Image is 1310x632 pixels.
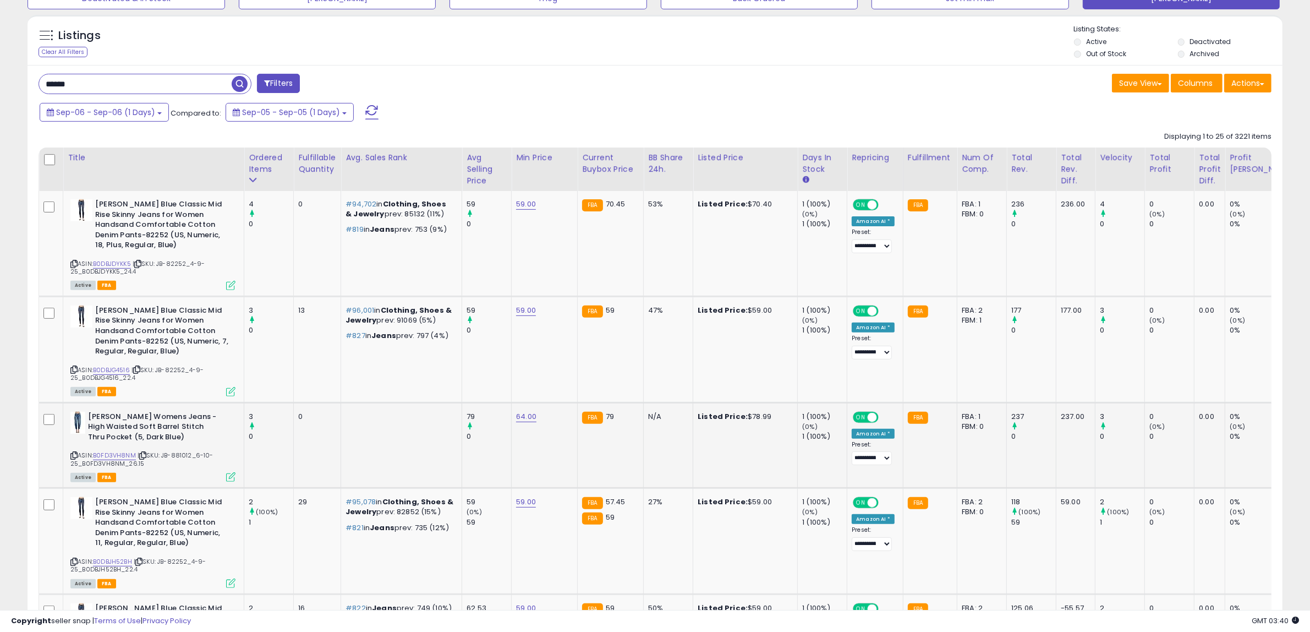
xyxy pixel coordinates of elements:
div: 0% [1230,497,1300,507]
img: 41tFZRZ7kcL._SL40_.jpg [70,412,85,434]
b: [PERSON_NAME] Blue Classic Mid Rise Skinny Jeans for Women Handsand Comfortable Cotton Denim Pant... [95,497,229,551]
button: Actions [1224,74,1271,92]
small: (0%) [802,316,818,325]
div: 0% [1230,432,1300,442]
b: [PERSON_NAME] Womens Jeans - High Waisted Soft Barrel Stitch Thru Pocket (5, Dark Blue) [88,412,222,445]
small: (0%) [1149,316,1165,325]
div: Preset: [852,228,895,253]
p: in prev: 82852 (15%) [346,497,453,517]
div: 236.00 [1061,199,1087,209]
div: Repricing [852,152,898,164]
small: (0%) [802,422,818,431]
span: OFF [877,200,895,210]
div: 1 (100%) [802,497,847,507]
span: FBA [97,387,116,396]
div: ASIN: [70,306,235,395]
a: B0FD3VH8NM [93,451,136,460]
div: 0 [1011,432,1056,442]
span: #821 [346,522,364,533]
img: 31QHWyoLi4L._SL40_.jpg [70,306,92,328]
div: ASIN: [70,412,235,481]
div: 177.00 [1061,306,1087,315]
span: Clothing, Shoes & Jewelry [346,497,453,517]
span: | SKU: JB-82252_4-9-25_B0DBJDYKK5_24.4 [70,259,205,276]
a: 59.00 [516,497,536,508]
div: 3 [249,412,293,422]
span: FBA [97,281,116,290]
small: (0%) [1149,422,1165,431]
div: 0 [1149,306,1194,315]
div: 3 [1100,306,1144,315]
a: B0DBJDYKK5 [93,259,131,269]
small: (0%) [1149,210,1165,219]
small: (0%) [467,508,482,516]
div: FBA: 2 [962,306,998,315]
div: Clear All Filters [39,47,87,57]
span: ON [854,306,868,315]
div: 1 [249,517,293,527]
span: | SKU: JB-82252_4-9-25_B0DBJG4516_22.4 [70,366,204,382]
div: FBA: 1 [962,199,998,209]
div: Preset: [852,441,895,466]
div: Amazon AI * [852,514,895,524]
div: ASIN: [70,497,235,587]
span: Jeans [370,522,394,533]
small: FBA [582,306,602,318]
div: Displaying 1 to 25 of 3221 items [1164,132,1271,142]
div: $59.00 [698,306,789,315]
span: Compared to: [171,108,221,118]
a: B0DBJG4516 [93,366,130,375]
div: 59 [467,517,511,527]
span: #94,702 [346,199,376,209]
div: ASIN: [70,199,235,289]
small: FBA [908,497,928,509]
small: (0%) [802,210,818,219]
div: 3 [1100,412,1144,422]
small: FBA [582,199,602,211]
div: Fulfillable Quantity [298,152,336,175]
div: 4 [1100,199,1144,209]
small: (0%) [802,508,818,516]
small: (0%) [1230,210,1245,219]
p: in prev: 735 (12%) [346,523,453,533]
div: 59 [467,306,511,315]
div: 0.00 [1199,412,1216,422]
div: 0 [249,432,293,442]
div: 2 [1100,497,1144,507]
div: 4 [249,199,293,209]
span: 2025-09-7 03:40 GMT [1252,615,1299,626]
a: 59.00 [516,199,536,210]
small: (100%) [1018,508,1040,516]
div: 0 [1149,325,1194,335]
div: 0 [1011,219,1056,229]
span: 59 [606,512,615,522]
div: 0 [1149,517,1194,527]
small: (100%) [1107,508,1129,516]
span: #819 [346,224,364,235]
div: 0 [1100,325,1144,335]
div: 13 [298,306,332,315]
div: Listed Price [698,152,793,164]
div: 0.00 [1199,306,1216,315]
div: Profit [PERSON_NAME] [1230,152,1295,175]
span: #95,078 [346,497,376,507]
div: 27% [648,497,684,507]
label: Active [1086,37,1106,46]
b: [PERSON_NAME] Blue Classic Mid Rise Skinny Jeans for Women Handsand Comfortable Cotton Denim Pant... [95,199,229,253]
div: 0 [1149,199,1194,209]
h5: Listings [58,28,101,43]
span: ON [854,412,868,422]
button: Columns [1171,74,1223,92]
div: 0 [1149,497,1194,507]
div: FBA: 2 [962,497,998,507]
img: 31QHWyoLi4L._SL40_.jpg [70,497,92,519]
div: Days In Stock [802,152,842,175]
div: Preset: [852,335,895,359]
div: 0 [467,432,511,442]
small: (0%) [1230,508,1245,516]
div: FBM: 0 [962,209,998,219]
div: 53% [648,199,684,209]
small: (0%) [1230,422,1245,431]
div: 0% [1230,199,1300,209]
div: N/A [648,412,684,422]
